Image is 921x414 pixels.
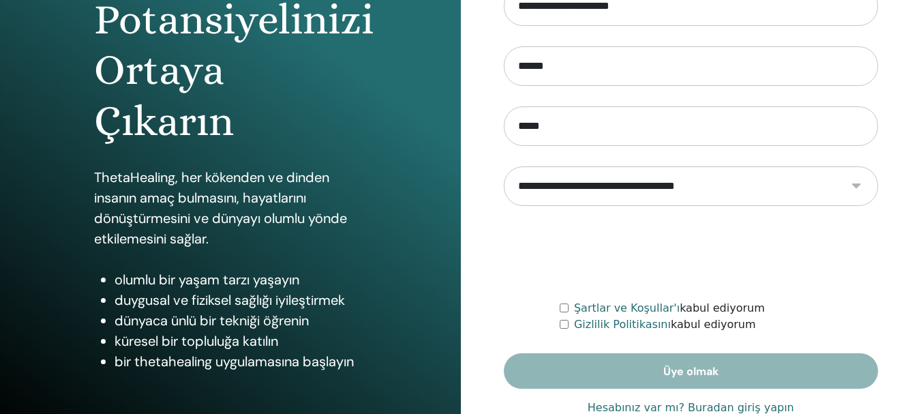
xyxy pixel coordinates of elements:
a: Gizlilik Politikasını [574,318,671,331]
font: kabul ediyorum [671,318,756,331]
font: duygusal ve fiziksel sağlığı iyileştirmek [115,291,345,309]
font: küresel bir topluluğa katılın [115,332,278,350]
font: kabul ediyorum [680,301,765,314]
iframe: reCAPTCHA [587,226,794,280]
font: bir thetahealing uygulamasına başlayın [115,353,354,370]
font: dünyaca ünlü bir tekniği öğrenin [115,312,309,329]
font: olumlu bir yaşam tarzı yaşayın [115,271,299,289]
font: Hesabınız var mı? Buradan giriş yapın [588,401,794,414]
font: ThetaHealing, her kökenden ve dinden insanın amaç bulmasını, hayatlarını dönüştürmesini ve dünyay... [94,168,347,248]
a: Şartlar ve Koşullar'ı [574,301,680,314]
